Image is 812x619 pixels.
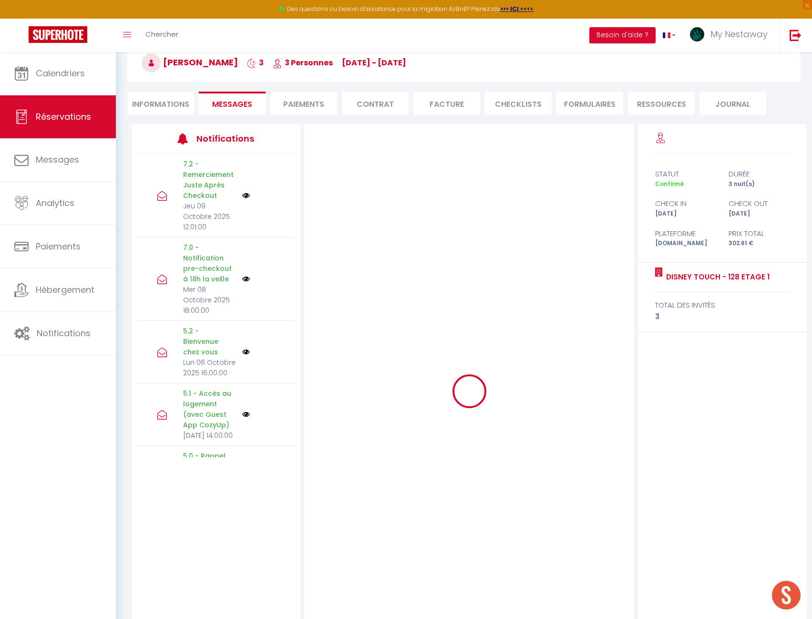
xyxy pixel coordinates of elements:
[127,92,194,115] li: Informations
[183,430,236,441] p: [DATE] 14:00:00
[663,271,770,283] a: Disney Touch - 128 Etage 1
[196,128,262,149] h3: Notifications
[589,27,656,43] button: Besoin d'aide ?
[722,198,796,209] div: check out
[36,240,81,252] span: Paiements
[413,92,480,115] li: Facture
[648,228,722,239] div: Plateforme
[36,67,85,79] span: Calendriers
[183,201,236,232] p: Jeu 09 Octobre 2025 12:01:00
[699,92,766,115] li: Journal
[722,228,796,239] div: Prix total
[648,198,722,209] div: check in
[36,197,74,209] span: Analytics
[342,57,406,68] span: [DATE] - [DATE]
[270,92,337,115] li: Paiements
[183,357,236,378] p: Lun 06 Octobre 2025 16:00:00
[648,239,722,248] div: [DOMAIN_NAME]
[242,348,250,356] img: NO IMAGE
[183,388,236,430] p: 5.1 - Accès au logement (avec Guest App CozyUp)
[183,159,236,201] p: 7.2 - Remerciement Juste Après Checkout
[36,111,91,123] span: Réservations
[790,29,802,41] img: logout
[655,311,790,322] div: 3
[29,26,87,43] img: Super Booking
[722,168,796,180] div: durée
[273,57,333,68] span: 3 Personnes
[722,180,796,189] div: 3 nuit(s)
[142,56,238,68] span: [PERSON_NAME]
[772,581,801,609] div: Ouvrir le chat
[722,209,796,218] div: [DATE]
[485,92,552,115] li: CHECKLISTS
[342,92,409,115] li: Contrat
[628,92,695,115] li: Ressources
[36,284,94,296] span: Hébergement
[242,411,250,418] img: NO IMAGE
[655,180,684,188] span: Confirmé
[722,239,796,248] div: 302.61 €
[183,451,236,503] p: 5.0 - Rappel consignes d'accès (avec Guest App CozyUp)
[183,326,236,357] p: 5.2 - Bienvenue chez vous
[36,154,79,165] span: Messages
[138,19,185,52] a: Chercher
[242,192,250,199] img: NO IMAGE
[690,27,704,41] img: ...
[648,209,722,218] div: [DATE]
[655,299,790,311] div: total des invités
[145,29,178,39] span: Chercher
[648,168,722,180] div: statut
[212,99,252,110] span: Messages
[37,327,91,339] span: Notifications
[556,92,623,115] li: FORMULAIRES
[242,275,250,283] img: NO IMAGE
[500,5,534,13] a: >>> ICI <<<<
[247,57,264,68] span: 3
[683,19,780,52] a: ... My Nestaway
[183,242,236,284] p: 7.0 - Notification pre-checkout à 18h la veille
[183,284,236,316] p: Mer 08 Octobre 2025 18:00:00
[710,28,768,40] span: My Nestaway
